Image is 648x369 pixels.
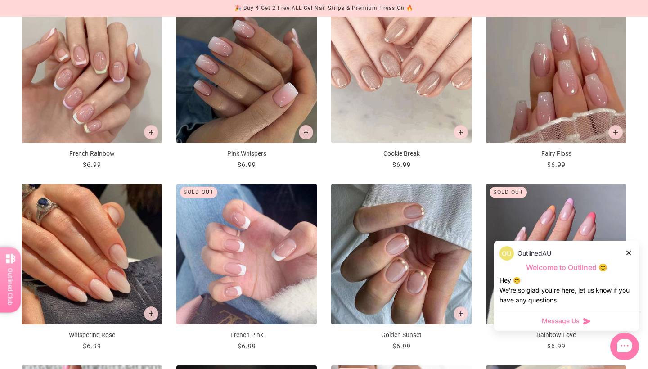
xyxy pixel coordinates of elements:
[454,306,468,321] button: Add to cart
[490,187,527,198] div: Sold out
[486,149,626,158] p: Fairy Floss
[547,161,566,168] span: $6.99
[486,184,626,351] a: Rainbow Love
[176,330,317,340] p: French Pink
[144,125,158,139] button: Add to cart
[238,161,256,168] span: $6.99
[22,3,162,170] a: French Rainbow
[454,125,468,139] button: Add to cart
[331,3,472,170] a: Cookie Break
[608,125,623,139] button: Add to cart
[22,149,162,158] p: French Rainbow
[542,316,580,325] span: Message Us
[499,275,634,305] div: Hey 😊 We‘re so glad you’re here, let us know if you have any questions.
[22,330,162,340] p: Whispering Rose
[499,263,634,272] p: Welcome to Outlined 😊
[331,330,472,340] p: Golden Sunset
[499,246,514,261] img: data:image/png;base64,iVBORw0KGgoAAAANSUhEUgAAACQAAAAkCAYAAADhAJiYAAAAAXNSR0IArs4c6QAAAERlWElmTU0...
[144,306,158,321] button: Add to cart
[234,4,414,13] div: 🎉 Buy 4 Get 2 Free ALL Gel Nail Strips & Premium Press On 🔥
[176,3,317,170] a: Pink Whispers
[392,342,411,350] span: $6.99
[180,187,217,198] div: Sold out
[331,184,472,351] a: Golden Sunset
[299,125,313,139] button: Add to cart
[176,184,317,351] a: French Pink
[486,330,626,340] p: Rainbow Love
[486,3,626,170] a: Fairy Floss
[517,248,551,258] p: OutlinedAU
[547,342,566,350] span: $6.99
[176,149,317,158] p: Pink Whispers
[392,161,411,168] span: $6.99
[83,342,101,350] span: $6.99
[238,342,256,350] span: $6.99
[331,149,472,158] p: Cookie Break
[22,184,162,351] a: Whispering Rose
[83,161,101,168] span: $6.99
